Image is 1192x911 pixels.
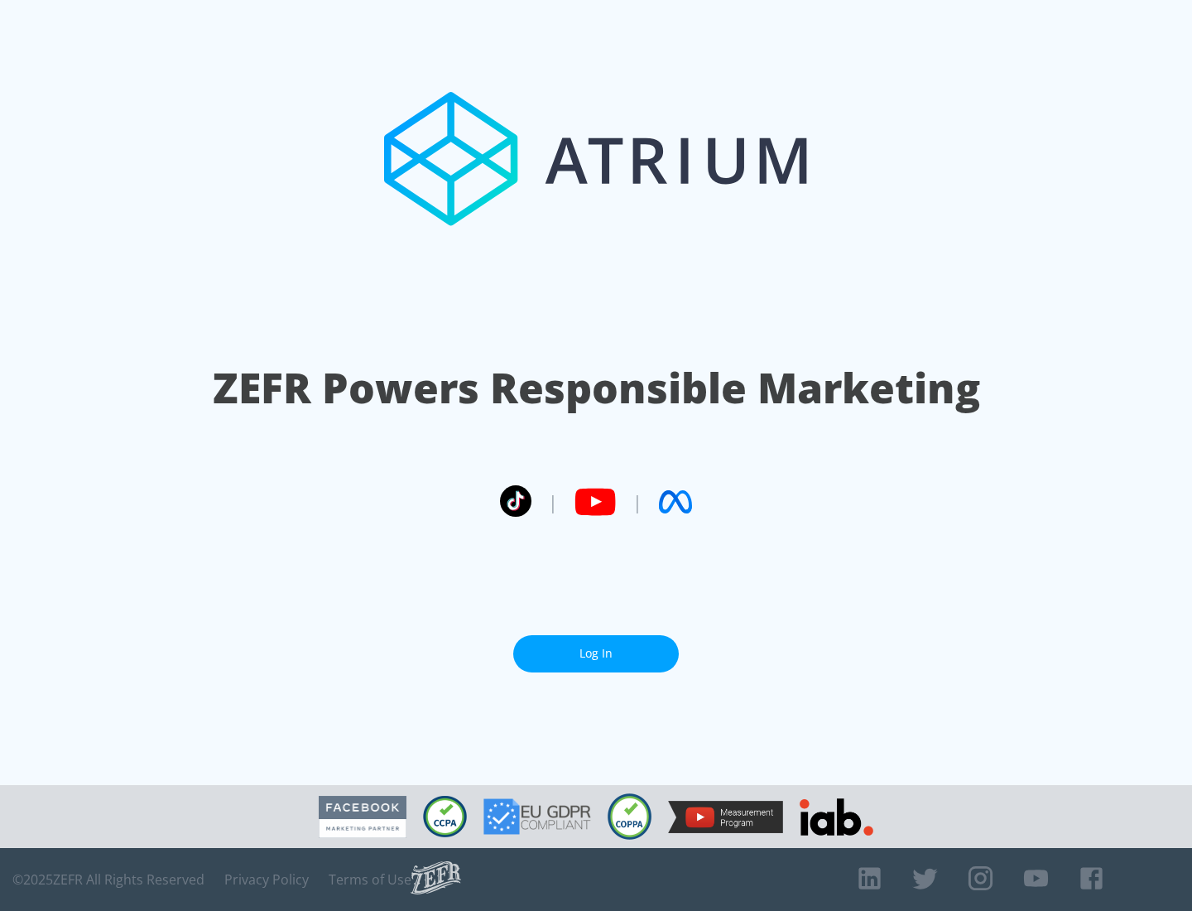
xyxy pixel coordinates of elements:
span: | [632,489,642,514]
a: Terms of Use [329,871,411,888]
span: | [548,489,558,514]
span: © 2025 ZEFR All Rights Reserved [12,871,204,888]
img: IAB [800,798,873,836]
img: GDPR Compliant [483,798,591,835]
img: CCPA Compliant [423,796,467,837]
img: YouTube Measurement Program [668,801,783,833]
img: Facebook Marketing Partner [319,796,406,838]
img: COPPA Compliant [608,793,651,840]
h1: ZEFR Powers Responsible Marketing [213,359,980,417]
a: Log In [513,635,679,672]
a: Privacy Policy [224,871,309,888]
